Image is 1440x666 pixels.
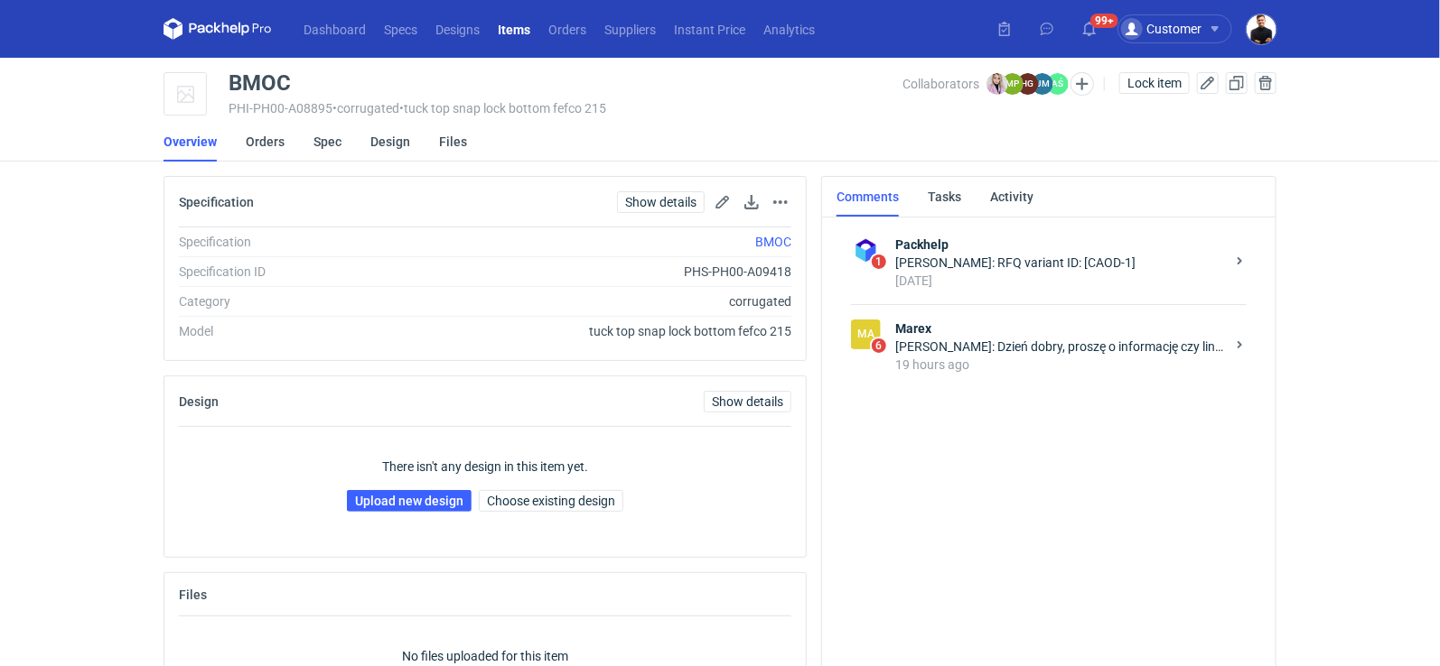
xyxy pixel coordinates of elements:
div: BMOC [229,72,291,94]
span: • corrugated [332,101,399,116]
a: Comments [837,177,899,217]
div: PHS-PH00-A09418 [424,263,791,281]
a: Tasks [928,177,961,217]
figcaption: Ma [851,319,881,349]
a: Design [370,122,410,162]
figcaption: HG [1017,73,1039,95]
a: Orders [539,18,595,40]
div: 19 hours ago [895,356,1225,374]
button: Edit collaborators [1071,72,1094,96]
span: Lock item [1127,77,1182,89]
strong: Packhelp [895,236,1225,254]
a: Items [489,18,539,40]
div: [PERSON_NAME]: RFQ variant ID: [CAOD-1] [895,254,1225,272]
span: 1 [872,254,886,269]
a: Overview [164,122,217,162]
span: • tuck top snap lock bottom fefco 215 [399,101,606,116]
h2: Files [179,587,207,602]
a: Suppliers [595,18,665,40]
a: Dashboard [295,18,375,40]
div: [PERSON_NAME]: Dzień dobry, proszę o informację czy linie w pliku nie są zbyt cienkie do produkcji? [895,338,1225,356]
span: Collaborators [902,77,979,91]
a: BMOC [755,235,791,249]
img: Packhelp [851,236,881,265]
button: Download specification [741,191,762,213]
figcaption: JM [1032,73,1053,95]
img: Tomasz Kubiak [1247,14,1276,44]
p: No files uploaded for this item [402,647,568,665]
svg: Packhelp Pro [164,18,272,40]
figcaption: AŚ [1047,73,1069,95]
span: Choose existing design [487,495,615,507]
h2: Specification [179,195,254,209]
p: There isn't any design in this item yet. [382,458,588,476]
a: Instant Price [665,18,754,40]
a: Designs [426,18,489,40]
a: Orders [246,122,285,162]
span: 6 [872,338,886,353]
a: Files [439,122,467,162]
button: Delete item [1255,72,1276,94]
div: Customer [1121,18,1202,40]
button: Edit item [1197,72,1219,94]
button: Choose existing design [479,490,623,512]
a: Specs [375,18,426,40]
button: Lock item [1119,72,1190,94]
div: PHI-PH00-A08895 [229,101,902,116]
h2: Design [179,394,219,409]
button: Actions [770,191,791,213]
button: 99+ [1075,14,1104,43]
button: Duplicate Item [1226,72,1248,94]
figcaption: MP [1002,73,1024,95]
button: Customer [1117,14,1247,43]
strong: Marex [895,319,1225,338]
div: Marex [851,319,881,349]
img: Klaudia Wiśniewska [986,73,1008,95]
a: Show details [704,391,791,412]
a: Upload new design [347,490,472,512]
div: Category [179,292,424,310]
button: Edit spec [712,191,734,213]
div: Specification ID [179,263,424,281]
a: Analytics [754,18,824,40]
div: Model [179,322,424,340]
a: Spec [313,122,341,162]
div: Specification [179,233,424,251]
a: Show details [617,191,705,213]
div: tuck top snap lock bottom fefco 215 [424,322,791,340]
a: Activity [990,177,1033,217]
div: corrugated [424,292,791,310]
div: [DATE] [895,272,1225,290]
